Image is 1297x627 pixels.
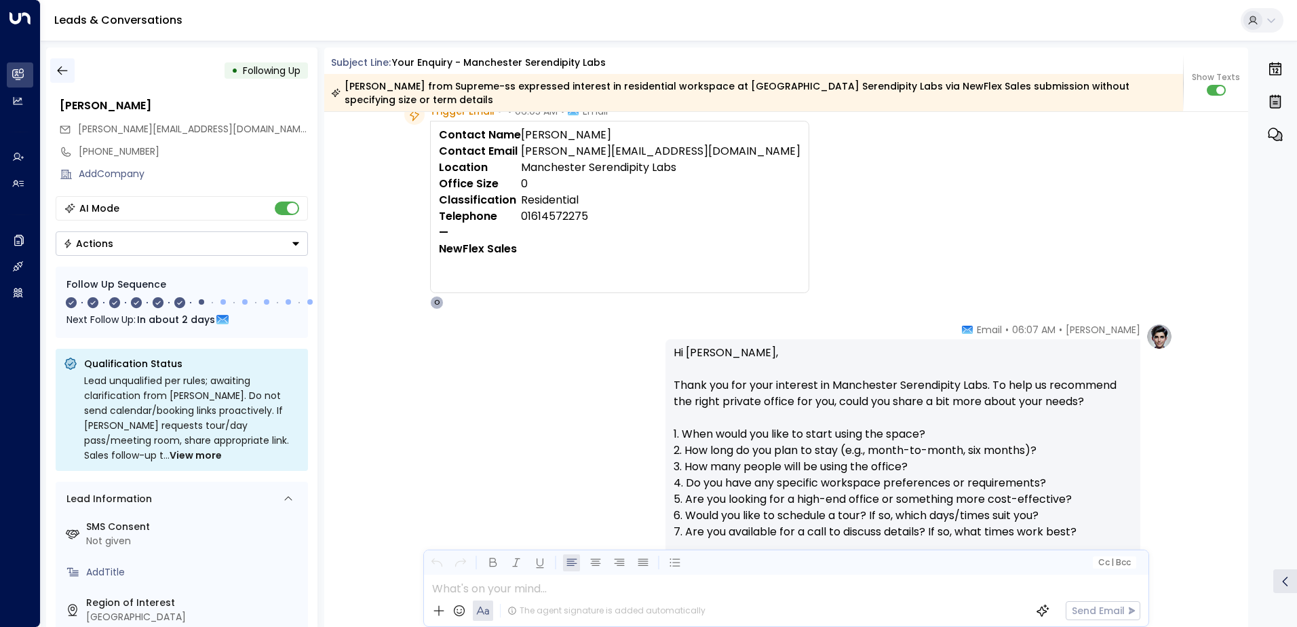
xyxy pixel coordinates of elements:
div: [PERSON_NAME] from Supreme-ss expressed interest in residential workspace at [GEOGRAPHIC_DATA] Se... [331,79,1176,107]
span: [PERSON_NAME] [1066,323,1140,337]
td: [PERSON_NAME][EMAIL_ADDRESS][DOMAIN_NAME] [521,143,800,159]
span: jenna@supreme-ss.com [78,122,308,136]
div: Lead Information [62,492,152,506]
strong: Location [439,159,488,175]
span: In about 2 days [137,312,215,327]
div: Follow Up Sequence [66,278,297,292]
strong: — [439,225,448,240]
div: O [430,296,444,309]
span: Subject Line: [331,56,391,69]
p: Qualification Status [84,357,300,370]
div: AI Mode [79,202,119,215]
div: Not given [86,534,303,548]
span: View more [170,448,222,463]
div: AddTitle [86,565,303,579]
span: Cc Bcc [1098,558,1130,567]
div: AddCompany [79,167,308,181]
button: Undo [428,554,445,571]
div: Next Follow Up: [66,312,297,327]
img: profile-logo.png [1146,323,1173,350]
button: Cc|Bcc [1092,556,1136,569]
button: Actions [56,231,308,256]
strong: Contact Email [439,143,518,159]
td: 0 [521,176,800,192]
div: Lead unqualified per rules; awaiting clarification from [PERSON_NAME]. Do not send calendar/booki... [84,373,300,463]
td: [PERSON_NAME] [521,127,800,143]
label: SMS Consent [86,520,303,534]
strong: Classification [439,192,516,208]
div: The agent signature is added automatically [507,605,705,617]
span: [PERSON_NAME][EMAIL_ADDRESS][DOMAIN_NAME] [78,122,309,136]
button: Redo [452,554,469,571]
td: Residential [521,192,800,208]
span: Following Up [243,64,301,77]
div: [PHONE_NUMBER] [79,145,308,159]
div: Your enquiry - Manchester Serendipity Labs [392,56,606,70]
strong: Telephone [439,208,497,224]
strong: NewFlex Sales [439,241,517,256]
span: 06:07 AM [1012,323,1056,337]
label: Region of Interest [86,596,303,610]
span: • [1059,323,1062,337]
div: • [231,58,238,83]
div: [PERSON_NAME] [60,98,308,114]
strong: Office Size [439,176,499,191]
div: Actions [63,237,113,250]
td: Manchester Serendipity Labs [521,159,800,176]
span: Show Texts [1192,71,1240,83]
div: Button group with a nested menu [56,231,308,256]
td: 01614572275 [521,208,800,225]
span: | [1111,558,1114,567]
strong: Contact Name [439,127,521,142]
span: Email [977,323,1002,337]
a: Leads & Conversations [54,12,182,28]
span: • [1005,323,1009,337]
div: [GEOGRAPHIC_DATA] [86,610,303,624]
